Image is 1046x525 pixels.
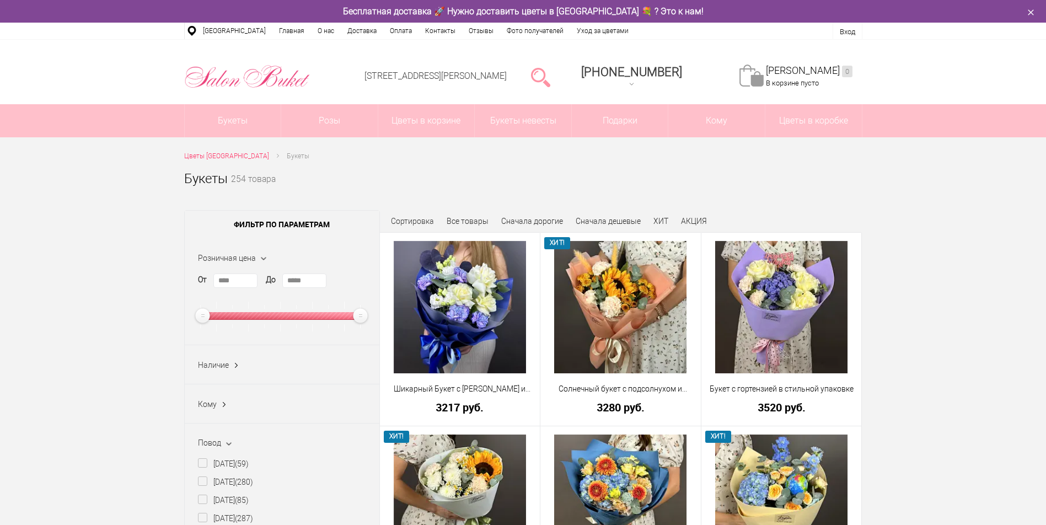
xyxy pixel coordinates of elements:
[765,104,862,137] a: Цветы в коробке
[235,478,253,486] ins: (280)
[235,496,249,505] ins: (85)
[715,241,847,373] img: Букет с гортензией в стильной упаковке
[281,104,378,137] a: Розы
[198,400,217,409] span: Кому
[544,237,570,249] span: ХИТ!
[705,431,731,442] span: ХИТ!
[548,401,694,413] a: 3280 руб.
[554,241,686,373] img: Солнечный букет с подсолнухом и диантусами
[185,211,379,238] span: Фильтр по параметрам
[196,23,272,39] a: [GEOGRAPHIC_DATA]
[311,23,341,39] a: О нас
[184,151,269,162] a: Цветы [GEOGRAPHIC_DATA]
[198,476,253,488] label: [DATE]
[394,241,526,373] img: Шикарный Букет с Розами и Синими Диантусами
[198,254,256,262] span: Розничная цена
[668,104,765,137] span: Кому
[766,65,852,77] a: [PERSON_NAME]
[176,6,871,17] div: Бесплатная доставка 🚀 Нужно доставить цветы в [GEOGRAPHIC_DATA] 💐 ? Это к нам!
[500,23,570,39] a: Фото получателей
[198,361,229,369] span: Наличие
[766,79,819,87] span: В корзине пусто
[572,104,668,137] a: Подарки
[840,28,855,36] a: Вход
[548,383,694,395] a: Солнечный букет с подсолнухом и диантусами
[341,23,383,39] a: Доставка
[475,104,571,137] a: Букеты невесты
[287,152,309,160] span: Букеты
[387,401,533,413] a: 3217 руб.
[391,217,434,226] span: Сортировка
[266,274,276,286] label: До
[419,23,462,39] a: Контакты
[501,217,563,226] a: Сначала дорогие
[198,274,207,286] label: От
[576,217,641,226] a: Сначала дешевые
[653,217,668,226] a: ХИТ
[681,217,707,226] a: АКЦИЯ
[235,514,253,523] ins: (287)
[709,383,855,395] a: Букет с гортензией в стильной упаковке
[384,431,410,442] span: ХИТ!
[231,175,276,202] small: 254 товара
[570,23,635,39] a: Уход за цветами
[184,169,228,189] h1: Букеты
[184,152,269,160] span: Цветы [GEOGRAPHIC_DATA]
[383,23,419,39] a: Оплата
[185,104,281,137] a: Букеты
[198,513,253,524] label: [DATE]
[447,217,489,226] a: Все товары
[198,438,221,447] span: Повод
[364,71,507,81] a: [STREET_ADDRESS][PERSON_NAME]
[709,401,855,413] a: 3520 руб.
[198,495,249,506] label: [DATE]
[387,383,533,395] a: Шикарный Букет с [PERSON_NAME] и [PERSON_NAME]
[378,104,475,137] a: Цветы в корзине
[184,62,310,91] img: Цветы Нижний Новгород
[272,23,311,39] a: Главная
[842,66,852,77] ins: 0
[462,23,500,39] a: Отзывы
[235,459,249,468] ins: (59)
[581,65,682,79] span: [PHONE_NUMBER]
[198,458,249,470] label: [DATE]
[575,61,689,93] a: [PHONE_NUMBER]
